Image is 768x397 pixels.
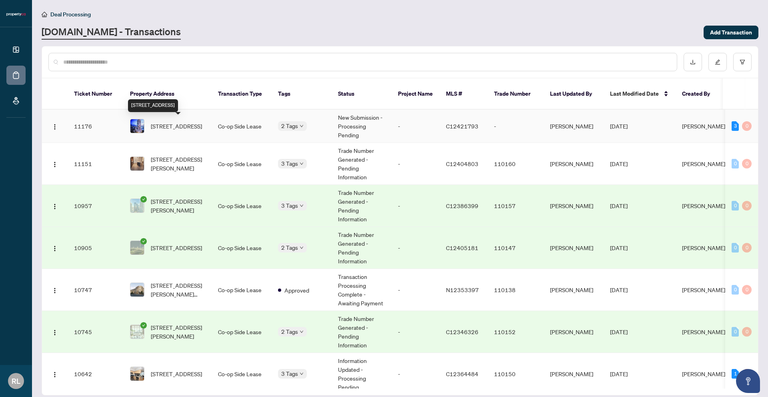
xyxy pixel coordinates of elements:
button: Logo [48,367,61,380]
span: edit [715,59,720,65]
img: thumbnail-img [130,241,144,255]
td: [PERSON_NAME] [544,110,604,143]
td: 11176 [68,110,124,143]
th: Tags [272,78,332,110]
th: Created By [676,78,724,110]
img: thumbnail-img [130,325,144,339]
td: 110157 [488,185,544,227]
button: Open asap [736,369,760,393]
img: Logo [52,124,58,130]
button: filter [733,53,752,71]
th: Trade Number [488,78,544,110]
th: Last Updated By [544,78,604,110]
td: Trade Number Generated - Pending Information [332,227,392,269]
button: Logo [48,199,61,212]
span: Approved [284,286,309,295]
td: 10745 [68,311,124,353]
span: 3 Tags [281,369,298,378]
button: Logo [48,325,61,338]
span: 2 Tags [281,243,298,252]
span: C12404803 [446,160,478,167]
span: [DATE] [610,286,628,293]
td: [PERSON_NAME] [544,353,604,395]
span: down [300,330,304,334]
td: [PERSON_NAME] [544,311,604,353]
td: Transaction Processing Complete - Awaiting Payment [332,269,392,311]
span: down [300,124,304,128]
th: MLS # [440,78,488,110]
span: download [690,59,696,65]
th: Ticket Number [68,78,124,110]
span: down [300,372,304,376]
a: [DOMAIN_NAME] - Transactions [42,25,181,40]
span: C12346326 [446,328,478,335]
span: down [300,162,304,166]
td: [PERSON_NAME] [544,185,604,227]
span: 3 Tags [281,201,298,210]
span: C12386399 [446,202,478,209]
td: - [392,110,440,143]
button: Logo [48,241,61,254]
img: logo [6,12,26,17]
div: 0 [732,243,739,253]
span: [DATE] [610,122,628,130]
img: thumbnail-img [130,199,144,213]
span: Add Transaction [710,26,752,39]
span: [STREET_ADDRESS][PERSON_NAME][PERSON_NAME] [151,281,205,299]
span: down [300,246,304,250]
td: Co-op Side Lease [212,143,272,185]
img: thumbnail-img [130,367,144,381]
img: thumbnail-img [130,119,144,133]
div: 0 [742,159,752,168]
span: down [300,204,304,208]
img: Logo [52,203,58,210]
span: filter [740,59,745,65]
span: [PERSON_NAME] [682,160,725,167]
td: - [392,353,440,395]
span: [STREET_ADDRESS][PERSON_NAME] [151,323,205,341]
td: 10642 [68,353,124,395]
div: 1 [732,369,739,379]
span: Last Modified Date [610,89,659,98]
div: 0 [742,243,752,253]
td: 110150 [488,353,544,395]
td: 110152 [488,311,544,353]
td: 110147 [488,227,544,269]
span: N12353397 [446,286,479,293]
span: [PERSON_NAME] [682,122,725,130]
span: [STREET_ADDRESS] [151,122,202,130]
span: [STREET_ADDRESS][PERSON_NAME] [151,155,205,172]
td: - [488,110,544,143]
th: Last Modified Date [604,78,676,110]
td: 10957 [68,185,124,227]
td: Trade Number Generated - Pending Information [332,185,392,227]
span: 2 Tags [281,327,298,336]
td: - [392,311,440,353]
img: Logo [52,245,58,252]
th: Transaction Type [212,78,272,110]
td: Co-op Side Lease [212,227,272,269]
button: download [684,53,702,71]
span: 2 Tags [281,121,298,130]
div: 0 [732,201,739,211]
span: [DATE] [610,370,628,377]
th: Status [332,78,392,110]
img: thumbnail-img [130,157,144,170]
td: New Submission - Processing Pending [332,110,392,143]
div: 0 [732,285,739,295]
span: [STREET_ADDRESS] [151,369,202,378]
td: Co-op Side Lease [212,185,272,227]
button: Logo [48,120,61,132]
span: C12421793 [446,122,478,130]
td: - [392,185,440,227]
td: Co-op Side Lease [212,353,272,395]
td: Trade Number Generated - Pending Information [332,311,392,353]
span: home [42,12,47,17]
th: Property Address [124,78,212,110]
span: C12364484 [446,370,478,377]
div: 0 [742,285,752,295]
span: [DATE] [610,160,628,167]
span: [PERSON_NAME] [682,202,725,209]
span: [PERSON_NAME] [682,244,725,251]
span: [PERSON_NAME] [682,328,725,335]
